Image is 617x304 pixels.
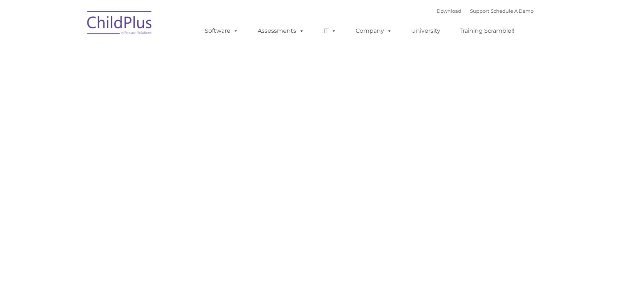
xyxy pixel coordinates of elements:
[316,24,344,38] a: IT
[197,24,246,38] a: Software
[452,24,522,38] a: Training Scramble!!
[348,24,399,38] a: Company
[491,8,534,14] a: Schedule A Demo
[250,24,311,38] a: Assessments
[437,8,461,14] a: Download
[437,8,534,14] font: |
[470,8,489,14] a: Support
[83,6,156,42] img: ChildPlus by Procare Solutions
[404,24,448,38] a: University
